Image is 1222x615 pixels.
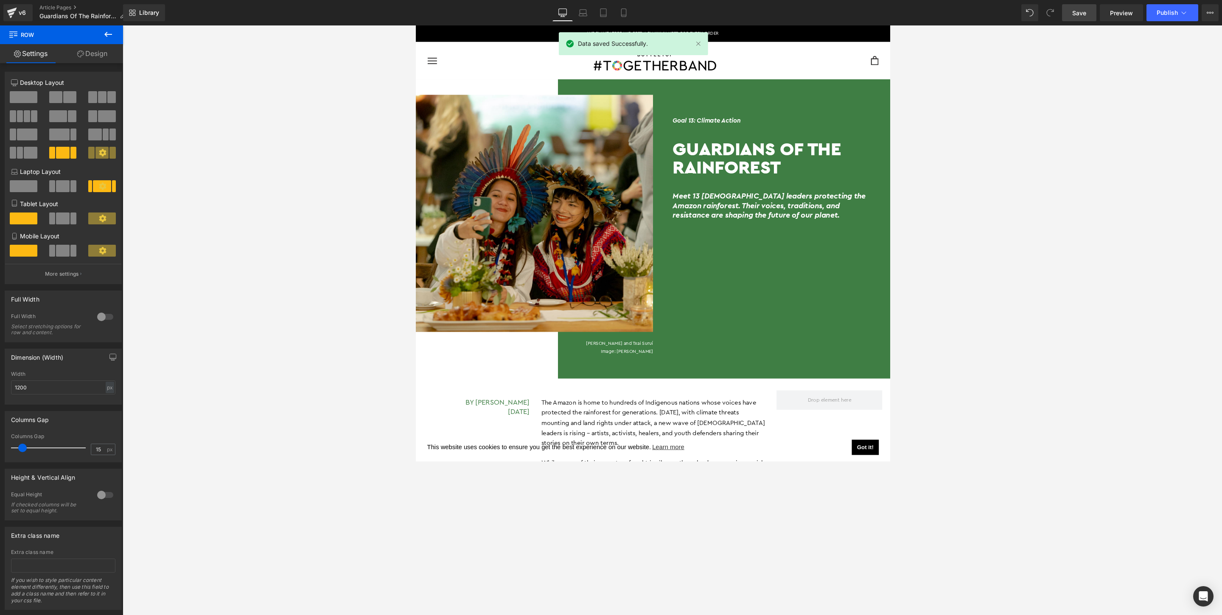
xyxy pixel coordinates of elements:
[1072,8,1086,17] span: Save
[139,9,159,17] span: Library
[552,4,573,21] a: Desktop
[17,7,28,18] div: v6
[8,403,123,423] h5: By [PERSON_NAME] [DATE]
[39,4,132,11] a: Article Pages
[11,502,87,514] div: If checked columns will be set to equal height.
[1157,9,1178,16] span: Publish
[11,469,75,481] div: Height & Vertical Align
[11,433,115,439] div: Columns Gap
[62,44,123,63] a: Design
[8,25,93,44] span: Row
[11,313,89,322] div: Full Width
[278,123,492,163] h1: Guardians Of The Rainforest
[191,25,327,50] img: #TOGETHERBAND
[123,4,165,21] a: New Library
[11,411,49,423] div: Columns Gap
[11,232,115,240] p: Mobile Layout
[1202,4,1219,21] button: More
[1100,4,1143,21] a: Preview
[106,382,114,393] div: px
[578,39,648,48] span: Data saved Successfully.
[573,4,593,21] a: Laptop
[614,4,634,21] a: Mobile
[11,167,115,176] p: Laptop Layout
[1146,4,1198,21] button: Publish
[107,447,114,452] span: px
[6,5,507,13] p: We plant a tree and feed a family in need for every order
[136,468,378,534] p: While many of their ancestors fought in silence, these leaders are using social media, art, and p...
[11,371,115,377] div: Width
[278,100,492,106] h6: Goal 13: Climate Action
[11,199,115,208] p: Tablet Layout
[136,403,378,458] p: The Amazon is home to hundreds of Indigenous nations whose voices have protected the rainforest f...
[1193,586,1214,607] div: Open Intercom Messenger
[3,4,33,21] a: v6
[5,264,121,284] button: More settings
[11,291,39,303] div: Full Width
[11,549,115,555] div: Extra class name
[45,270,79,278] p: More settings
[493,34,501,43] a: cart
[11,324,87,335] div: Select stretching options for row and content.
[278,180,492,211] h2: Meet 13 [DEMOGRAPHIC_DATA] leaders protecting the Amazon rainforest. Their voices, traditions, an...
[11,491,89,500] div: Equal Height
[39,13,116,20] span: Guardians Of The Rainforest
[1021,4,1038,21] button: Undo
[11,577,115,609] div: If you wish to style particular content element differently, then use this field to add a class n...
[11,380,115,394] input: auto
[1110,8,1133,17] span: Preview
[1042,4,1059,21] button: Redo
[11,78,115,87] p: Desktop Layout
[593,4,614,21] a: Tablet
[11,527,59,539] div: Extra class name
[11,349,63,361] div: Dimension (Width)
[13,35,23,42] button: Open navigation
